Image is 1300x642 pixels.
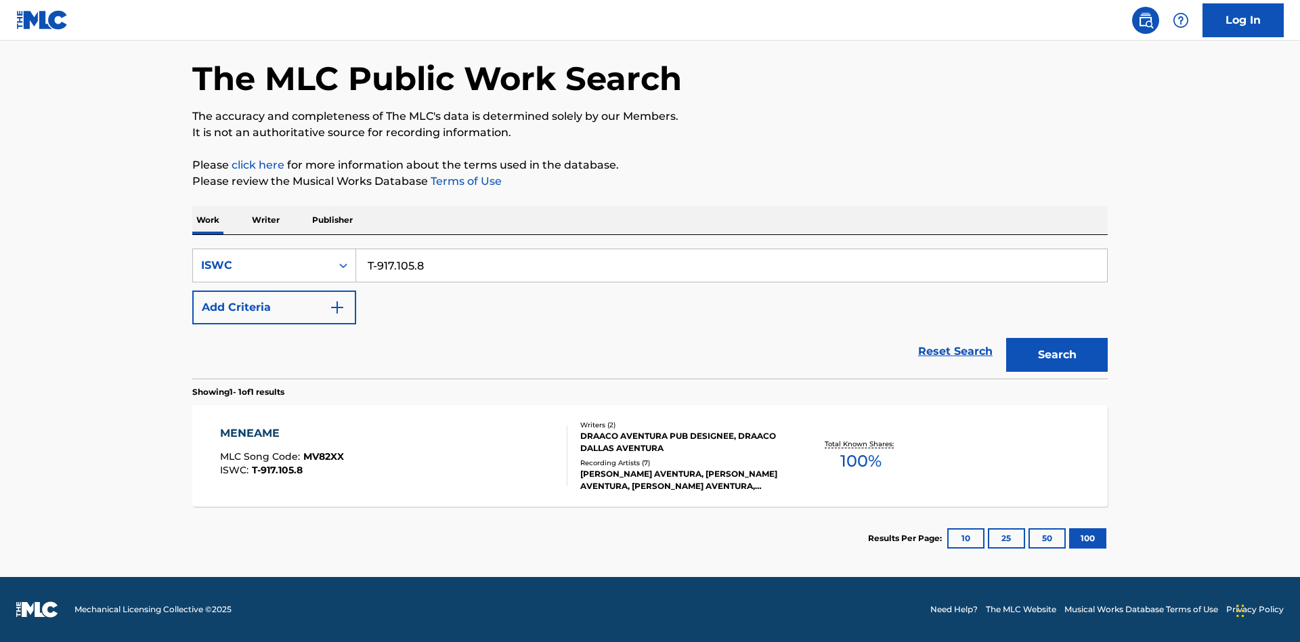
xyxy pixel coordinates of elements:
p: Publisher [308,206,357,234]
div: ISWC [201,257,323,274]
iframe: Chat Widget [1232,577,1300,642]
p: Results Per Page: [868,532,945,544]
p: Total Known Shares: [825,439,897,449]
span: Mechanical Licensing Collective © 2025 [74,603,232,616]
span: ISWC : [220,464,252,476]
button: Add Criteria [192,291,356,324]
span: T-917.105.8 [252,464,303,476]
div: Drag [1236,591,1244,631]
form: Search Form [192,249,1108,379]
img: 9d2ae6d4665cec9f34b9.svg [329,299,345,316]
div: Recording Artists ( 7 ) [580,458,785,468]
a: click here [232,158,284,171]
img: help [1173,12,1189,28]
div: Help [1167,7,1194,34]
img: logo [16,601,58,618]
a: MENEAMEMLC Song Code:MV82XXISWC:T-917.105.8Writers (2)DRAACO AVENTURA PUB DESIGNEE, DRAACO DALLAS... [192,405,1108,507]
button: Search [1006,338,1108,372]
p: Writer [248,206,284,234]
div: [PERSON_NAME] AVENTURA, [PERSON_NAME] AVENTURA, [PERSON_NAME] AVENTURA, [PERSON_NAME] AVENTURA, [... [580,468,785,492]
span: MLC Song Code : [220,450,303,463]
a: Need Help? [930,603,978,616]
button: 10 [947,528,984,549]
div: MENEAME [220,425,344,442]
button: 25 [988,528,1025,549]
p: Please for more information about the terms used in the database. [192,157,1108,173]
p: Please review the Musical Works Database [192,173,1108,190]
img: search [1137,12,1154,28]
button: 50 [1028,528,1066,549]
p: The accuracy and completeness of The MLC's data is determined solely by our Members. [192,108,1108,125]
div: DRAACO AVENTURA PUB DESIGNEE, DRAACO DALLAS AVENTURA [580,430,785,454]
p: It is not an authoritative source for recording information. [192,125,1108,141]
a: Log In [1202,3,1284,37]
p: Work [192,206,223,234]
a: The MLC Website [986,603,1056,616]
a: Privacy Policy [1226,603,1284,616]
button: 100 [1069,528,1106,549]
img: MLC Logo [16,10,68,30]
span: MV82XX [303,450,344,463]
div: Writers ( 2 ) [580,420,785,430]
a: Reset Search [911,337,999,366]
a: Terms of Use [428,175,502,188]
span: 100 % [840,449,882,473]
p: Showing 1 - 1 of 1 results [192,386,284,398]
a: Musical Works Database Terms of Use [1064,603,1218,616]
h1: The MLC Public Work Search [192,58,682,99]
a: Public Search [1132,7,1159,34]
